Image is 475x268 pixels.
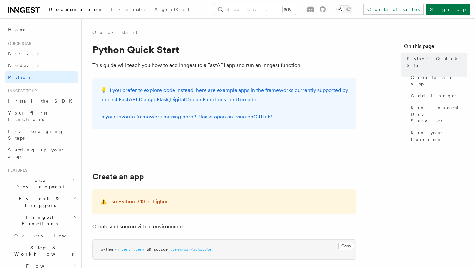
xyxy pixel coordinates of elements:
[12,230,78,242] a: Overview
[214,4,296,15] button: Search...⌘K
[426,4,470,15] a: Sign Up
[8,110,47,122] span: Your first Functions
[408,71,467,90] a: Create an app
[12,244,74,257] span: Steps & Workflows
[407,55,467,69] span: Python Quick Start
[408,127,467,145] a: Run your function
[121,247,131,251] span: venv
[283,6,292,13] kbd: ⌘K
[336,5,352,13] button: Toggle dark mode
[170,247,211,251] span: .venv/bin/activate
[5,41,34,46] span: Quick start
[5,71,78,83] a: Python
[5,177,72,190] span: Local Development
[92,44,356,55] h1: Python Quick Start
[5,95,78,107] a: Install the SDK
[408,102,467,127] a: Run Inngest Dev Server
[157,96,169,103] a: Flask
[5,88,37,94] span: Inngest tour
[8,129,64,141] span: Leveraging Steps
[154,7,189,12] span: AgentKit
[8,26,26,33] span: Home
[5,211,78,230] button: Inngest Functions
[8,63,39,68] span: Node.js
[100,112,348,121] p: Is your favorite framework missing here? Please open an issue on !
[8,147,65,159] span: Setting up your app
[8,75,32,80] span: Python
[338,242,354,250] button: Copy
[101,247,114,251] span: python
[5,195,72,209] span: Events & Triggers
[139,96,155,103] a: Django
[147,247,151,251] span: &&
[408,90,467,102] a: Add Inngest
[119,96,137,103] a: FastAPI
[411,74,467,87] span: Create an app
[45,2,107,18] a: Documentation
[253,114,271,120] a: GitHub
[100,197,348,206] p: ⚠️ Use Python 3.10 or higher.
[92,172,144,181] a: Create an app
[5,168,27,173] span: Features
[49,7,103,12] span: Documentation
[133,247,144,251] span: .venv
[5,174,78,193] button: Local Development
[170,96,226,103] a: DigitalOcean Functions
[411,104,467,124] span: Run Inngest Dev Server
[111,7,146,12] span: Examples
[237,96,256,103] a: Tornado
[5,24,78,36] a: Home
[8,98,76,104] span: Install the SDK
[5,59,78,71] a: Node.js
[5,193,78,211] button: Events & Triggers
[114,247,119,251] span: -m
[404,53,467,71] a: Python Quick Start
[5,48,78,59] a: Next.js
[5,214,71,227] span: Inngest Functions
[14,233,82,238] span: Overview
[5,125,78,144] a: Leveraging Steps
[411,129,467,143] span: Run your function
[150,2,193,18] a: AgentKit
[8,51,39,56] span: Next.js
[92,61,356,70] p: This guide will teach you how to add Inngest to a FastAPI app and run an Inngest function.
[363,4,424,15] a: Contact sales
[100,86,348,104] p: 💡 If you prefer to explore code instead, here are example apps in the frameworks currently suppor...
[411,92,459,99] span: Add Inngest
[404,42,467,53] h4: On this page
[154,247,168,251] span: source
[107,2,150,18] a: Examples
[12,242,78,260] button: Steps & Workflows
[5,144,78,162] a: Setting up your app
[5,107,78,125] a: Your first Functions
[92,222,356,231] p: Create and source virtual environment:
[92,29,137,36] a: Quick start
